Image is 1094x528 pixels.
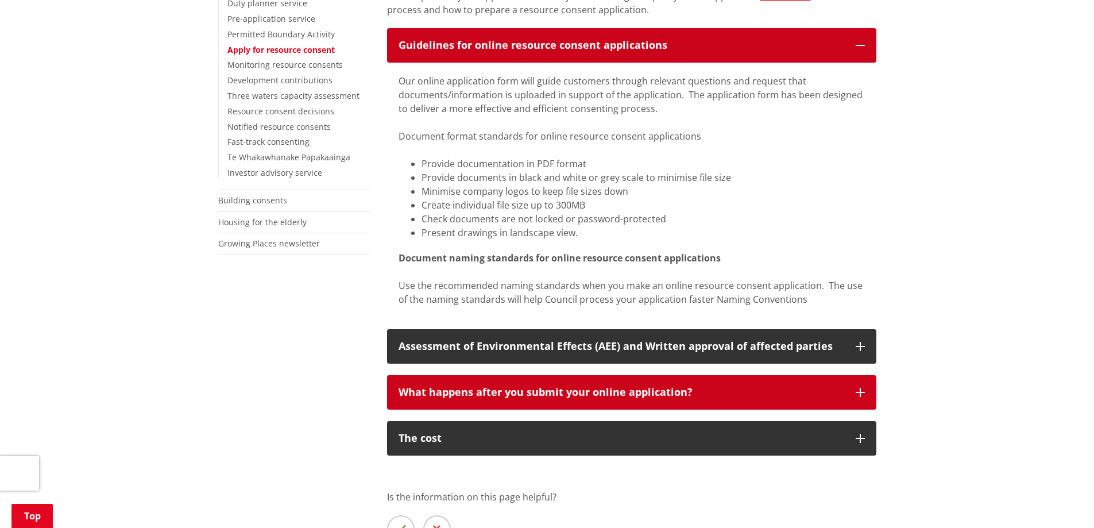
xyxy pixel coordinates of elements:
[422,157,865,171] li: Provide documentation in PDF format
[227,136,310,147] a: Fast-track consenting
[227,75,333,86] a: Development contributions
[227,106,334,117] a: Resource consent decisions
[399,74,865,115] div: Our online application form will guide customers through relevant questions and request that docu...
[422,212,865,226] li: Check documents are not locked or password-protected
[227,152,350,163] a: Te Whakawhanake Papakaainga
[227,13,315,24] a: Pre-application service
[399,279,865,306] div: Use the recommended naming standards when you make an online resource consent application. The us...
[387,490,876,504] p: Is the information on this page helpful?
[1041,480,1083,521] iframe: Messenger Launcher
[399,341,844,352] div: Assessment of Environmental Effects (AEE) and Written approval of affected parties
[399,433,844,444] div: The cost
[422,226,865,240] li: Present drawings in landscape view.​
[227,59,343,70] a: Monitoring resource consents
[422,184,865,198] li: Minimise company logos to keep file sizes down
[227,90,359,101] a: Three waters capacity assessment
[227,44,335,55] a: Apply for resource consent
[399,40,844,51] div: Guidelines for online resource consent applications
[218,238,320,249] a: Growing Places newsletter
[422,198,865,212] li: Create individual file size up to 300MB
[422,171,865,184] li: Provide documents in black and white or grey scale to minimise file size
[227,29,335,40] a: Permitted Boundary Activity
[387,375,876,410] button: What happens after you submit your online application?
[399,387,844,398] div: What happens after you submit your online application?
[218,195,287,206] a: Building consents
[387,329,876,364] button: Assessment of Environmental Effects (AEE) and Written approval of affected parties
[11,504,53,528] a: Top
[387,421,876,456] button: The cost
[227,121,331,132] a: Notified resource consents
[218,217,307,228] a: Housing for the elderly
[399,252,721,264] strong: Document naming standards for online resource consent applications
[387,28,876,63] button: Guidelines for online resource consent applications
[399,129,865,143] div: Document format standards for online resource consent applications​
[227,167,322,178] a: Investor advisory service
